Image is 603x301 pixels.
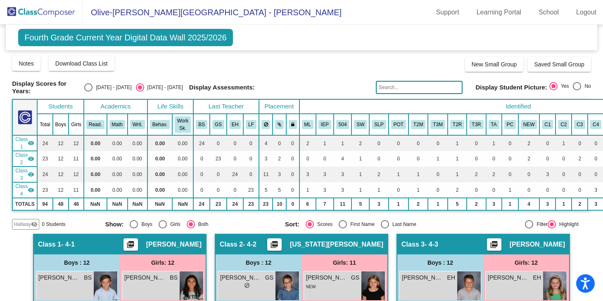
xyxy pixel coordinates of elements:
[527,57,591,72] button: Saved Small Group
[389,151,408,167] td: 0
[49,56,114,71] button: Download Class List
[172,182,193,198] td: 0.00
[411,120,426,129] button: T2M
[124,273,166,282] span: [PERSON_NAME]
[486,114,502,135] th: TA-Push In Support
[243,114,259,135] th: Lindsay Fraser
[334,135,352,151] td: 1
[265,273,273,282] span: GS
[469,120,483,129] button: T3R
[195,221,209,228] div: Both
[408,114,428,135] th: T2 Math Intervention
[467,114,486,135] th: T3 Reading Intervention
[273,135,286,151] td: 0
[84,135,107,151] td: 0.00
[38,240,61,249] span: Class 1
[107,182,128,198] td: 0.00
[465,57,524,72] button: New Small Group
[69,151,84,167] td: 11
[84,198,107,210] td: NaN
[84,182,107,198] td: 0.00
[83,6,342,19] span: Olive-[PERSON_NAME][GEOGRAPHIC_DATA] - [PERSON_NAME]
[84,99,147,114] th: Academics
[556,151,572,167] td: 0
[12,135,37,151] td: Brenda Stevens - 4-1
[246,120,256,129] button: LF
[259,198,273,210] td: 23
[147,151,172,167] td: 0.00
[397,254,483,271] div: Boys : 12
[210,198,227,210] td: 23
[467,151,486,167] td: 0
[425,240,438,249] span: - 4-3
[408,151,428,167] td: 0
[351,135,369,151] td: 2
[69,167,84,182] td: 12
[128,182,147,198] td: 0.00
[220,240,243,249] span: Class 2
[286,167,299,182] td: 0
[172,198,193,210] td: NaN
[53,182,69,198] td: 12
[150,120,170,129] button: Behav.
[428,151,448,167] td: 1
[556,198,572,210] td: 1
[369,135,388,151] td: 0
[539,135,556,151] td: 0
[334,151,352,167] td: 4
[556,221,579,228] div: Highlight
[259,135,273,151] td: 4
[259,151,273,167] td: 3
[318,120,331,129] button: IEP
[167,221,180,228] div: Girls
[334,114,352,135] th: 504 Plan
[428,135,448,151] td: 0
[172,135,193,151] td: 0.00
[170,273,178,282] span: BS
[467,135,486,151] td: 0
[369,198,388,210] td: 3
[351,273,359,282] span: GS
[14,221,31,228] span: Hallway
[316,135,334,151] td: 1
[128,167,147,182] td: 0.00
[15,167,28,182] span: Class 3
[408,182,428,198] td: 1
[518,167,540,182] td: 0
[534,61,584,68] span: Saved Small Group
[210,182,227,198] td: 0
[316,151,334,167] td: 0
[105,220,278,228] mat-radio-group: Select an option
[314,221,332,228] div: Scores
[532,6,565,19] a: School
[502,135,518,151] td: 0
[31,221,38,228] mat-icon: visibility_off
[84,83,183,92] mat-radio-group: Select an option
[285,221,299,228] span: Sort:
[147,99,193,114] th: Life Skills
[193,114,210,135] th: Brenda Stevens
[144,84,183,91] div: [DATE] - [DATE]
[558,82,569,90] div: Yes
[539,151,556,167] td: 0
[69,114,84,135] th: Girls
[556,182,572,198] td: 0
[212,120,224,129] button: GS
[351,198,369,210] td: 5
[210,114,227,135] th: Georgia Sambanis
[389,221,416,228] div: Last Name
[286,135,299,151] td: 0
[316,198,334,210] td: 7
[354,120,367,129] button: SW
[37,198,52,210] td: 94
[391,120,406,129] button: POT
[489,120,499,129] button: TA
[243,198,259,210] td: 23
[572,151,588,167] td: 2
[15,136,28,150] span: Class 1
[570,6,603,19] a: Logout
[518,182,540,198] td: 0
[227,167,243,182] td: 24
[286,151,299,167] td: 0
[37,99,84,114] th: Students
